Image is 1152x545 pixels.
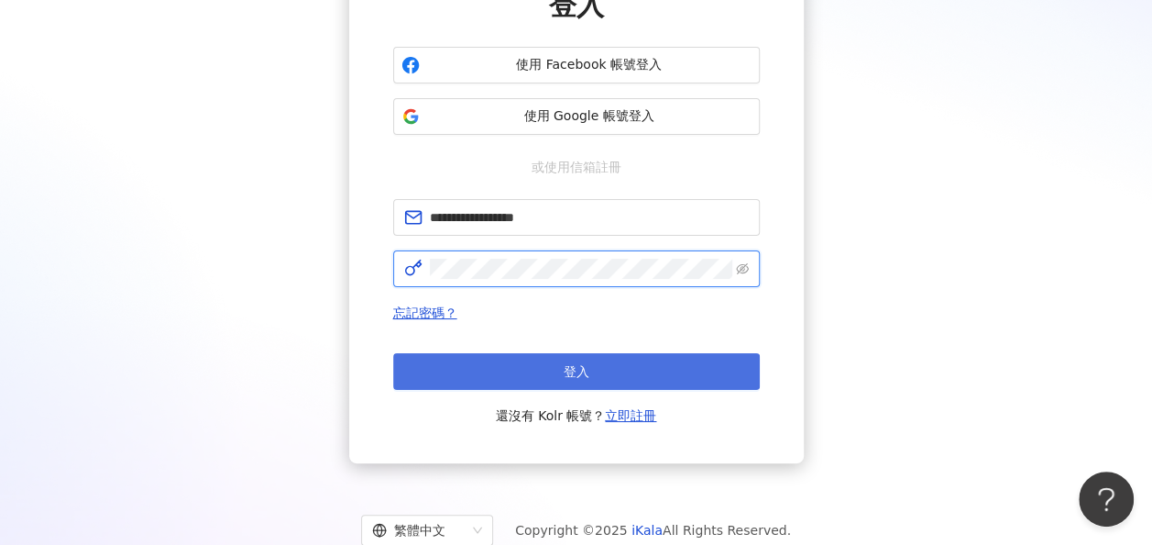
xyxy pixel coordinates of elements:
span: eye-invisible [736,262,749,275]
iframe: Help Scout Beacon - Open [1079,472,1134,527]
a: 立即註冊 [605,408,656,423]
button: 使用 Google 帳號登入 [393,98,760,135]
a: iKala [631,523,663,538]
div: 繁體中文 [372,516,466,545]
button: 使用 Facebook 帳號登入 [393,47,760,83]
span: Copyright © 2025 All Rights Reserved. [515,519,791,541]
button: 登入 [393,353,760,390]
a: 忘記密碼？ [393,306,457,320]
span: 登入 [564,364,589,379]
span: 還沒有 Kolr 帳號？ [496,405,657,427]
span: 或使用信箱註冊 [519,157,634,177]
span: 使用 Facebook 帳號登入 [427,56,752,74]
span: 使用 Google 帳號登入 [427,107,752,126]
